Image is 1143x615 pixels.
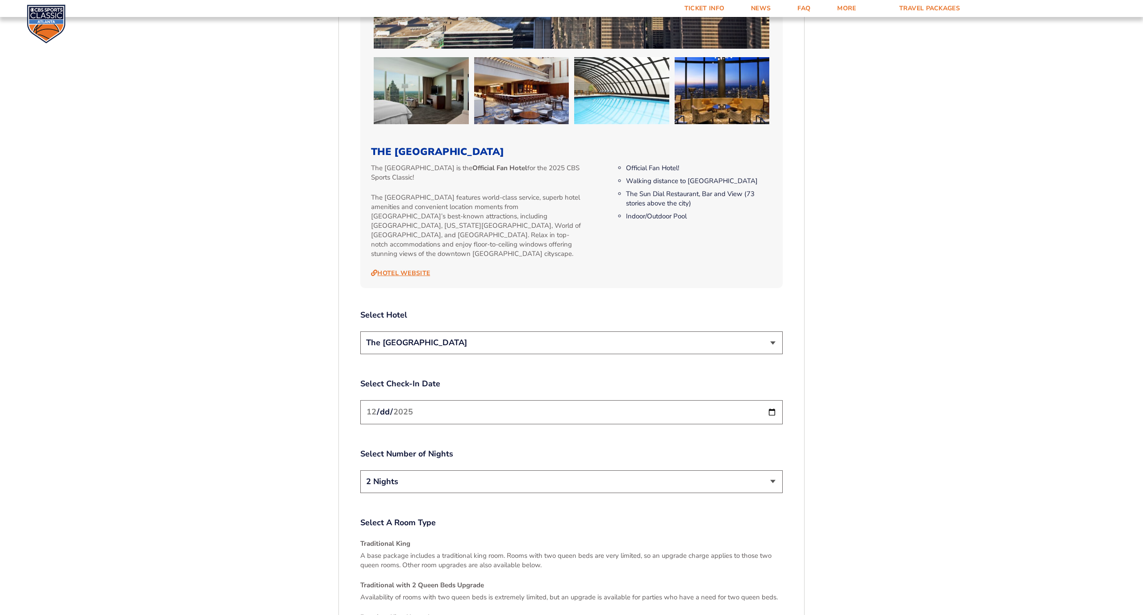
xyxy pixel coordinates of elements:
[27,4,66,43] img: CBS Sports Classic
[371,163,585,182] p: The [GEOGRAPHIC_DATA] is the for the 2025 CBS Sports Classic!
[675,57,770,124] img: The Westin Peachtree Plaza Atlanta
[626,189,772,208] li: The Sun Dial Restaurant, Bar and View (73 stories above the city)
[374,57,469,124] img: The Westin Peachtree Plaza Atlanta
[626,212,772,221] li: Indoor/Outdoor Pool
[472,163,527,172] strong: Official Fan Hotel
[626,163,772,173] li: Official Fan Hotel!
[574,57,669,124] img: The Westin Peachtree Plaza Atlanta
[626,176,772,186] li: Walking distance to [GEOGRAPHIC_DATA]
[360,378,783,389] label: Select Check-In Date
[371,146,772,158] h3: The [GEOGRAPHIC_DATA]
[360,517,783,528] label: Select A Room Type
[360,448,783,460] label: Select Number of Nights
[360,593,783,602] p: Availability of rooms with two queen beds is extremely limited, but an upgrade is available for p...
[474,57,569,124] img: The Westin Peachtree Plaza Atlanta
[360,539,783,548] h4: Traditional King
[371,193,585,259] p: The [GEOGRAPHIC_DATA] features world-class service, superb hotel amenities and convenient locatio...
[371,269,430,277] a: Hotel Website
[360,310,783,321] label: Select Hotel
[360,581,783,590] h4: Traditional with 2 Queen Beds Upgrade
[360,551,783,570] p: A base package includes a traditional king room. Rooms with two queen beds are very limited, so a...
